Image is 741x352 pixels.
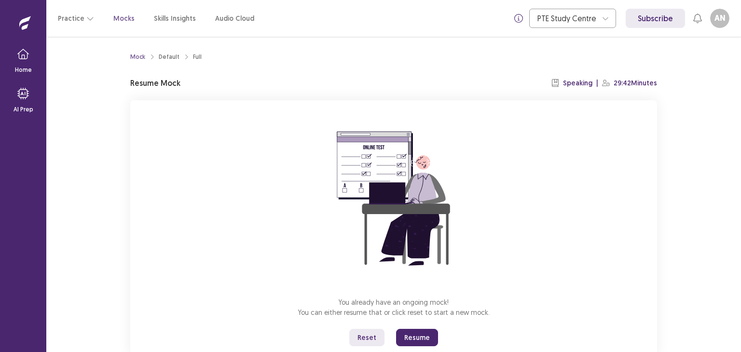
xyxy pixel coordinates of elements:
p: 29:42 Minutes [614,78,657,88]
div: Default [159,53,179,61]
div: Full [193,53,202,61]
p: | [596,78,598,88]
p: Speaking [563,78,592,88]
a: Audio Cloud [215,14,254,24]
button: Reset [349,329,384,346]
p: AI Prep [14,105,33,114]
button: Practice [58,10,94,27]
button: AN [710,9,729,28]
a: Mock [130,53,145,61]
div: PTE Study Centre [537,9,597,27]
a: Subscribe [626,9,685,28]
p: You already have an ongoing mock! You can either resume that or click reset to start a new mock. [298,297,490,317]
a: Mocks [113,14,135,24]
a: Skills Insights [154,14,196,24]
nav: breadcrumb [130,53,202,61]
p: Resume Mock [130,77,180,89]
p: Home [15,66,32,74]
img: attend-mock [307,112,480,285]
button: info [510,10,527,27]
button: Resume [396,329,438,346]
